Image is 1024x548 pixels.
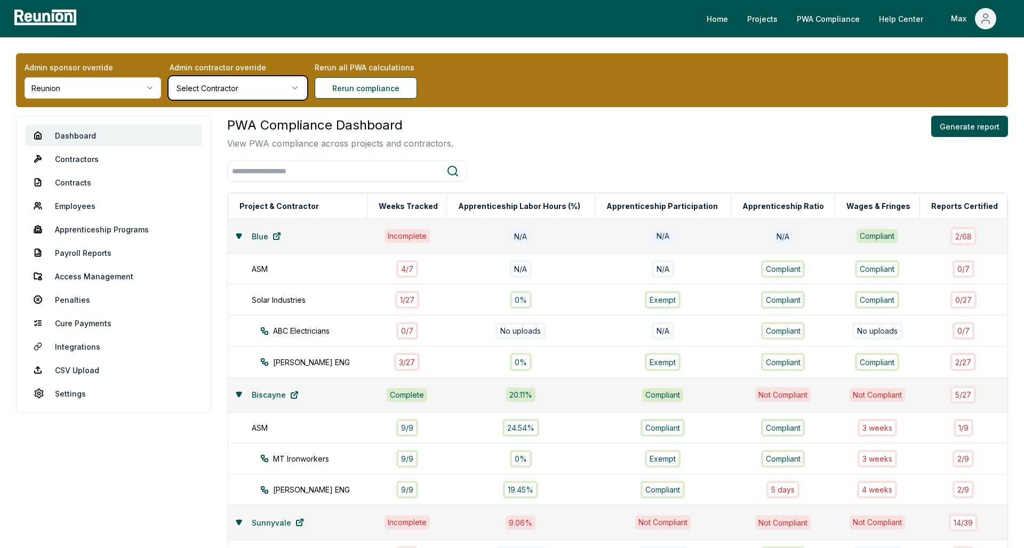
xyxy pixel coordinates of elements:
div: Solar Industries [252,294,378,305]
div: 14 / 39 [949,514,978,531]
div: 3 week s [858,450,897,468]
button: Generate report [931,116,1008,137]
button: Rerun compliance [315,77,417,99]
div: ASM [252,422,378,433]
div: Incomplete [385,229,430,243]
div: 0 / 7 [396,322,418,340]
div: 2 / 68 [950,227,977,245]
div: 9 / 9 [396,481,418,498]
a: Help Center [870,8,932,29]
a: Contracts [25,172,202,193]
div: Exempt [645,450,681,468]
a: Integrations [25,336,202,357]
div: Compliant [641,481,685,498]
div: Compliant [855,291,899,309]
div: 20.11 % [506,388,535,402]
div: 2 / 9 [953,450,974,468]
a: Cure Payments [25,312,202,334]
a: Apprenticeship Programs [25,219,202,240]
div: Compliant [855,260,899,278]
a: Access Management [25,265,202,287]
div: ABC Electricians [260,325,387,336]
div: Incomplete [385,515,430,529]
div: Not Compliant [755,388,811,402]
div: 0 / 7 [953,322,974,340]
div: 4 week s [857,481,897,498]
div: 3 week s [858,419,897,437]
button: Reports Certified [929,196,1000,217]
button: Max [942,8,1005,29]
div: Compliant [641,419,685,437]
a: Projects [739,8,786,29]
div: 3 / 27 [394,353,420,370]
a: Penalties [25,289,202,310]
div: Compliant [857,229,898,243]
div: 9 / 9 [396,450,418,468]
a: Biscayne [243,384,307,406]
div: 0% [510,450,532,468]
div: Exempt [645,353,681,370]
button: Weeks Tracked [377,196,440,217]
div: 1 / 9 [954,419,973,437]
div: Compliant [642,388,683,402]
div: Compliant [855,353,899,370]
div: N/A [509,260,532,278]
div: N/A [511,229,530,243]
div: 1 / 27 [395,291,419,309]
div: 0% [510,291,532,309]
a: Employees [25,195,202,216]
div: Compliant [761,419,805,437]
div: [PERSON_NAME] ENG [260,357,387,368]
div: Compliant [761,322,805,340]
div: 9 / 9 [396,419,418,437]
a: Dashboard [25,125,202,146]
a: Blue [243,225,290,247]
div: 5 days [766,481,799,498]
div: MT Ironworkers [260,453,387,464]
a: Home [698,8,737,29]
button: Project & Contractor [237,196,321,217]
a: CSV Upload [25,359,202,381]
div: 2 / 9 [953,481,974,498]
div: ASM [252,263,378,275]
div: Not Compliant [850,515,905,529]
div: Compliant [761,353,805,370]
div: Not Compliant [635,515,691,529]
div: Compliant [761,291,805,309]
div: 0 / 27 [950,291,977,309]
div: 19.45% [503,481,538,498]
div: [PERSON_NAME] ENG [260,484,387,495]
div: No uploads [495,323,546,340]
nav: Main [698,8,1013,29]
div: 2 / 27 [950,353,976,370]
div: No uploads [852,323,902,340]
div: Compliant [761,260,805,278]
label: Rerun all PWA calculations [315,62,451,73]
a: Settings [25,383,202,404]
div: 9.06 % [506,515,535,530]
div: Exempt [645,291,681,309]
label: Admin contractor override [170,62,306,73]
div: 0 / 7 [953,260,974,278]
div: N/A [653,229,673,243]
button: Apprenticeship Participation [604,196,720,217]
div: Not Compliant [850,388,905,402]
div: 4 / 7 [396,260,418,278]
div: 24.54% [502,419,539,437]
a: Payroll Reports [25,242,202,263]
div: N/A [652,322,674,340]
button: Wages & Fringes [844,196,913,217]
h3: PWA Compliance Dashboard [227,116,453,135]
label: Admin sponsor override [25,62,161,73]
div: Complete [387,388,427,402]
div: Max [951,8,971,29]
a: Contractors [25,148,202,170]
div: Compliant [761,450,805,468]
a: PWA Compliance [788,8,868,29]
div: N/A [652,260,674,278]
div: Not Compliant [755,515,811,530]
div: 0% [510,353,532,370]
div: 5 / 27 [950,386,976,404]
div: N/A [773,229,793,243]
button: Apprenticeship Ratio [740,196,826,217]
